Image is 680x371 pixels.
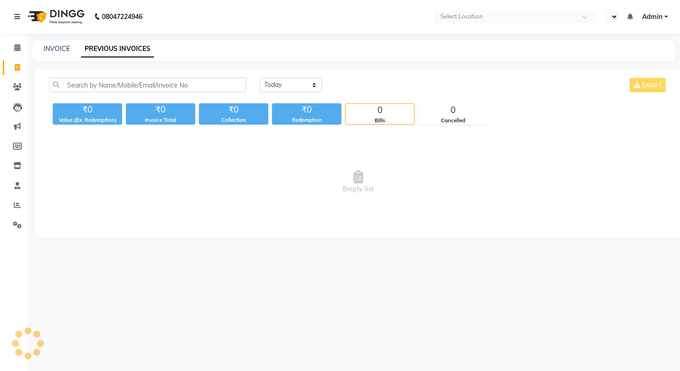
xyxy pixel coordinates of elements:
[126,103,195,116] div: ₹0
[53,116,122,124] div: Value (Ex. Redemption)
[199,116,268,124] div: Collection
[642,12,662,22] span: Admin
[440,12,483,21] div: Select Location
[346,117,414,125] div: Bills
[43,44,70,53] a: INVOICE
[24,4,87,30] img: logo
[49,78,246,92] input: Search by Name/Mobile/Email/Invoice No
[81,41,154,57] a: PREVIOUS INVOICES
[49,136,668,228] span: Empty list
[199,103,268,116] div: ₹0
[272,103,341,116] div: ₹0
[419,104,487,117] div: 0
[53,103,122,116] div: ₹0
[419,117,487,125] div: Cancelled
[272,116,341,124] div: Redemption
[102,4,142,30] b: 08047224946
[126,116,195,124] div: Invoice Total
[346,104,414,117] div: 0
